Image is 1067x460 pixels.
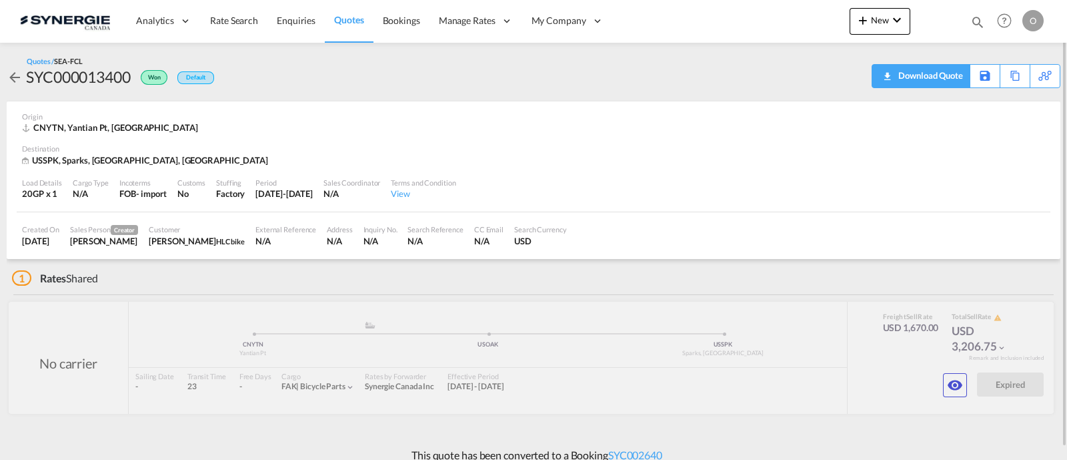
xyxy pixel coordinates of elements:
div: Cargo Type [73,178,109,188]
div: Download Quote [895,65,963,86]
div: View [391,188,455,200]
div: 31 Jul 2025 [255,188,313,200]
span: Analytics [136,14,174,27]
div: SYC000013400 [26,66,131,87]
span: Manage Rates [439,14,495,27]
div: Factory Stuffing [216,188,245,200]
div: No [177,188,205,200]
div: Origin [22,111,1045,122]
div: Stuffing [216,178,245,188]
div: Destination [22,144,1045,154]
div: FOB [119,188,136,200]
span: Quotes [334,14,363,25]
div: O [1022,10,1044,31]
div: N/A [474,235,503,247]
span: 1 [12,270,31,286]
span: My Company [531,14,586,27]
div: Won [131,66,171,87]
span: Enquiries [277,15,315,26]
div: 18 Jul 2025 [22,235,59,247]
md-icon: icon-plus 400-fg [855,12,871,28]
div: Sales Coordinator [323,178,380,188]
div: Customer [149,224,245,234]
span: HLC bike [216,237,245,246]
img: 1f56c880d42311ef80fc7dca854c8e59.png [20,6,110,36]
button: icon-eye [943,373,967,397]
div: N/A [323,188,380,200]
span: New [855,15,905,25]
md-icon: icon-arrow-left [7,69,23,85]
div: USSPK, Sparks, NV, Americas [22,154,271,167]
div: Search Reference [407,224,463,234]
span: Creator [111,225,138,235]
div: Search Currency [514,224,567,234]
div: Adriana Groposila [70,235,138,247]
div: Quotes /SEA-FCL [27,56,83,66]
div: Shared [12,271,98,286]
div: Period [255,178,313,188]
div: N/A [73,188,109,200]
button: icon-plus 400-fgNewicon-chevron-down [850,8,910,35]
div: N/A [255,235,316,247]
span: Rates [40,272,67,284]
div: Address [327,224,352,234]
span: Help [993,9,1016,32]
div: Created On [22,224,59,234]
div: CNYTN, Yantian Pt, Asia Pacific [22,122,201,134]
span: Bookings [383,15,420,26]
div: Sales Person [70,224,138,235]
div: Help [993,9,1022,33]
span: SEA-FCL [54,57,82,65]
div: Load Details [22,178,62,188]
span: Rate Search [210,15,258,26]
div: - import [136,188,167,200]
div: Inquiry No. [363,224,397,234]
div: Hala Laalj [149,235,245,247]
div: N/A [363,235,397,247]
div: icon-magnify [970,15,985,35]
md-icon: icon-download [879,67,895,77]
md-icon: icon-chevron-down [889,12,905,28]
span: CNYTN, Yantian Pt, [GEOGRAPHIC_DATA] [33,122,197,133]
span: Won [148,73,164,86]
div: Incoterms [119,178,167,188]
div: Quote PDF is not available at this time [879,65,963,86]
div: USD [514,235,567,247]
div: Terms and Condition [391,178,455,188]
div: 20GP x 1 [22,188,62,200]
div: External Reference [255,224,316,234]
div: Save As Template [970,65,1000,87]
md-icon: icon-magnify [970,15,985,29]
md-icon: icon-eye [947,377,963,393]
div: icon-arrow-left [7,66,26,87]
div: Download Quote [879,65,963,86]
div: Customs [177,178,205,188]
div: Default [177,71,214,84]
div: CC Email [474,224,503,234]
div: N/A [327,235,352,247]
div: N/A [407,235,463,247]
